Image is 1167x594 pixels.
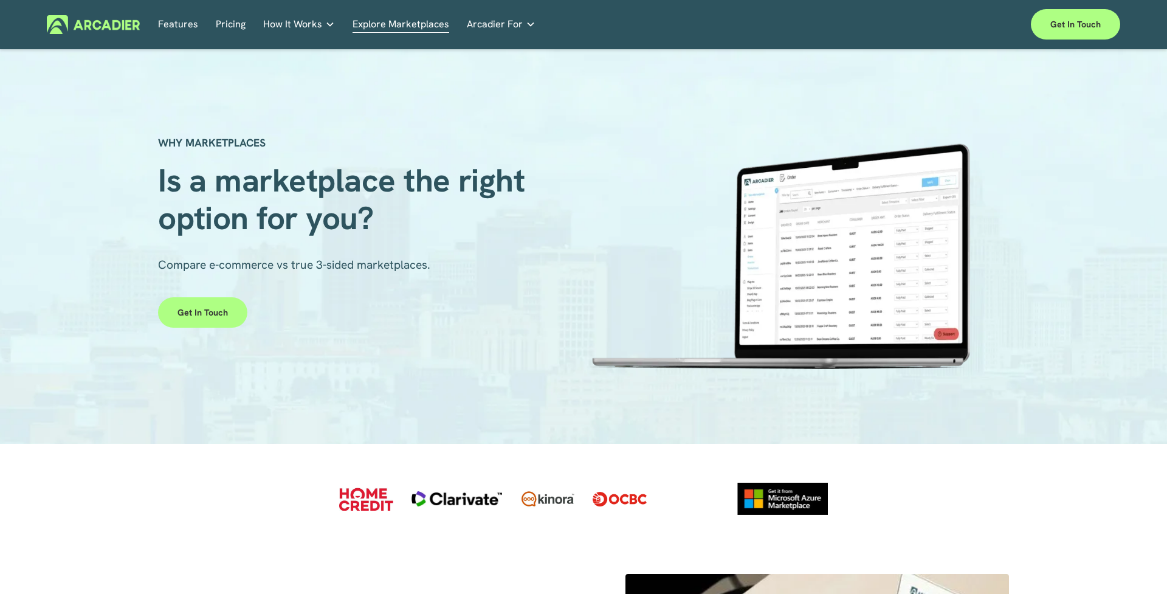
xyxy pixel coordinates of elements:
a: folder dropdown [467,15,535,34]
span: Is a marketplace the right option for you? [158,159,533,239]
img: Arcadier [47,15,140,34]
a: Get in touch [1031,9,1120,40]
strong: WHY MARKETPLACES [158,136,266,150]
a: Pricing [216,15,246,34]
span: Arcadier For [467,16,523,33]
a: Explore Marketplaces [353,15,449,34]
span: Compare e-commerce vs true 3-sided marketplaces. [158,257,430,272]
a: Features [158,15,198,34]
a: folder dropdown [263,15,335,34]
span: How It Works [263,16,322,33]
a: Get in touch [158,297,247,328]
